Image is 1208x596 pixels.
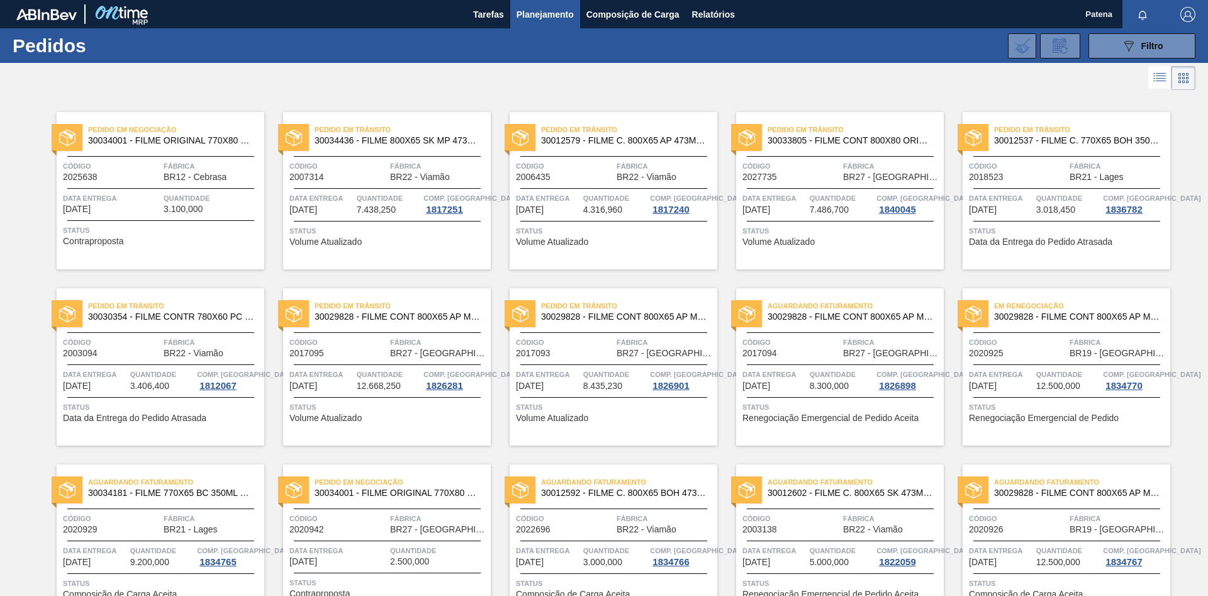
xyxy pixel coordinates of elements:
span: Fábrica [1070,512,1167,525]
span: 2007314 [289,172,324,182]
span: Data entrega [289,192,354,205]
span: Quantidade [583,368,647,381]
img: status [965,130,981,146]
img: status [739,306,755,322]
span: Quantidade [1036,544,1100,557]
span: BR21 - Lages [164,525,218,534]
span: Data entrega [516,192,580,205]
span: Volume Atualizado [516,237,588,247]
img: status [739,130,755,146]
span: Código [969,512,1066,525]
span: Planejamento [517,7,574,22]
span: 21/09/2025 [742,205,770,215]
span: Data entrega [742,368,807,381]
div: 1822059 [876,557,918,567]
span: Status [969,577,1167,590]
span: Fábrica [843,336,941,349]
span: 19/09/2025 [289,205,317,215]
span: 2020925 [969,349,1004,358]
span: 29/09/2025 [742,381,770,391]
span: Renegociação Emergencial de Pedido Aceita [742,413,919,423]
span: 22/09/2025 [969,205,997,215]
span: 3.100,000 [164,205,203,214]
img: status [59,482,75,498]
div: 1826281 [423,381,465,391]
span: Fábrica [164,512,261,525]
span: Data entrega [969,192,1033,205]
a: Comp. [GEOGRAPHIC_DATA]1812067 [197,368,261,391]
span: Código [63,160,160,172]
span: Código [289,160,387,172]
span: BR27 - Nova Minas [390,525,488,534]
span: Fábrica [390,336,488,349]
span: 2003138 [742,525,777,534]
a: statusPedido em Trânsito30029828 - FILME CONT 800X65 AP MP 473 C12 429Código2017095FábricaBR27 - ... [264,288,491,446]
span: Comp. Carga [1103,368,1200,381]
img: status [59,130,75,146]
a: statusPedido em Trânsito30012537 - FILME C. 770X65 BOH 350ML C12 429Código2018523FábricaBR21 - La... [944,112,1170,269]
span: 12.500,000 [1036,381,1080,391]
span: 30029828 - FILME CONT 800X65 AP MP 473 C12 429 [768,312,934,322]
button: Notificações [1122,6,1163,23]
span: Pedido em Trânsito [88,300,264,312]
span: 30012579 - FILME C. 800X65 AP 473ML C12 429 [541,136,707,145]
span: 2.500,000 [390,557,429,566]
div: Solicitação de Revisão de Pedidos [1040,33,1080,59]
span: BR19 - Nova Rio [1070,525,1167,534]
span: Data entrega [969,544,1033,557]
span: Fábrica [1070,160,1167,172]
span: Filtro [1141,41,1163,51]
span: BR22 - Viamão [617,172,676,182]
span: BR22 - Viamão [164,349,223,358]
span: Status [289,576,488,589]
span: Renegociação Emergencial de Pedido [969,413,1119,423]
span: Pedido em Negociação [315,476,491,488]
span: 2025638 [63,172,98,182]
span: Quantidade [164,192,261,205]
span: Status [516,401,714,413]
span: Comp. Carga [423,368,521,381]
span: Data entrega [516,544,580,557]
span: Status [516,577,714,590]
span: Pedido em Trânsito [994,123,1170,136]
span: 10/10/2025 [969,558,997,567]
span: BR21 - Lages [1070,172,1124,182]
span: Código [63,512,160,525]
span: Quantidade [810,192,874,205]
span: Aguardando Faturamento [994,476,1170,488]
span: Comp. Carga [650,544,747,557]
img: status [512,306,528,322]
span: 2017095 [289,349,324,358]
span: Código [289,512,387,525]
span: BR27 - Nova Minas [390,349,488,358]
a: Comp. [GEOGRAPHIC_DATA]1834770 [1103,368,1167,391]
span: 23/09/2025 [289,381,317,391]
span: 02/10/2025 [289,557,317,566]
span: BR27 - Nova Minas [843,349,941,358]
a: Comp. [GEOGRAPHIC_DATA]1834767 [1103,544,1167,567]
div: 1836782 [1103,205,1144,215]
a: statusPedido em Trânsito30033805 - FILME CONT 800X80 ORIG 473 MP C12 429Código2027735FábricaBR27 ... [717,112,944,269]
span: Contraproposta [63,237,124,246]
span: 23/09/2025 [63,381,91,391]
div: 1826898 [876,381,918,391]
span: 2022696 [516,525,551,534]
a: Comp. [GEOGRAPHIC_DATA]1834765 [197,544,261,567]
span: Comp. Carga [876,544,974,557]
span: 21/09/2025 [516,205,544,215]
img: status [286,130,302,146]
img: status [286,482,302,498]
span: Data entrega [63,368,127,381]
span: Pedido em Trânsito [315,123,491,136]
img: status [286,306,302,322]
span: Comp. Carga [650,368,747,381]
span: Aguardando Faturamento [541,476,717,488]
span: Comp. Carga [876,192,974,205]
span: Status [289,225,488,237]
a: Comp. [GEOGRAPHIC_DATA]1817240 [650,192,714,215]
span: Data entrega [63,192,160,205]
span: Comp. Carga [197,368,294,381]
a: statusPedido em Trânsito30012579 - FILME C. 800X65 AP 473ML C12 429Código2006435FábricaBR22 - Via... [491,112,717,269]
span: 2003094 [63,349,98,358]
div: Visão em Cards [1172,66,1195,90]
